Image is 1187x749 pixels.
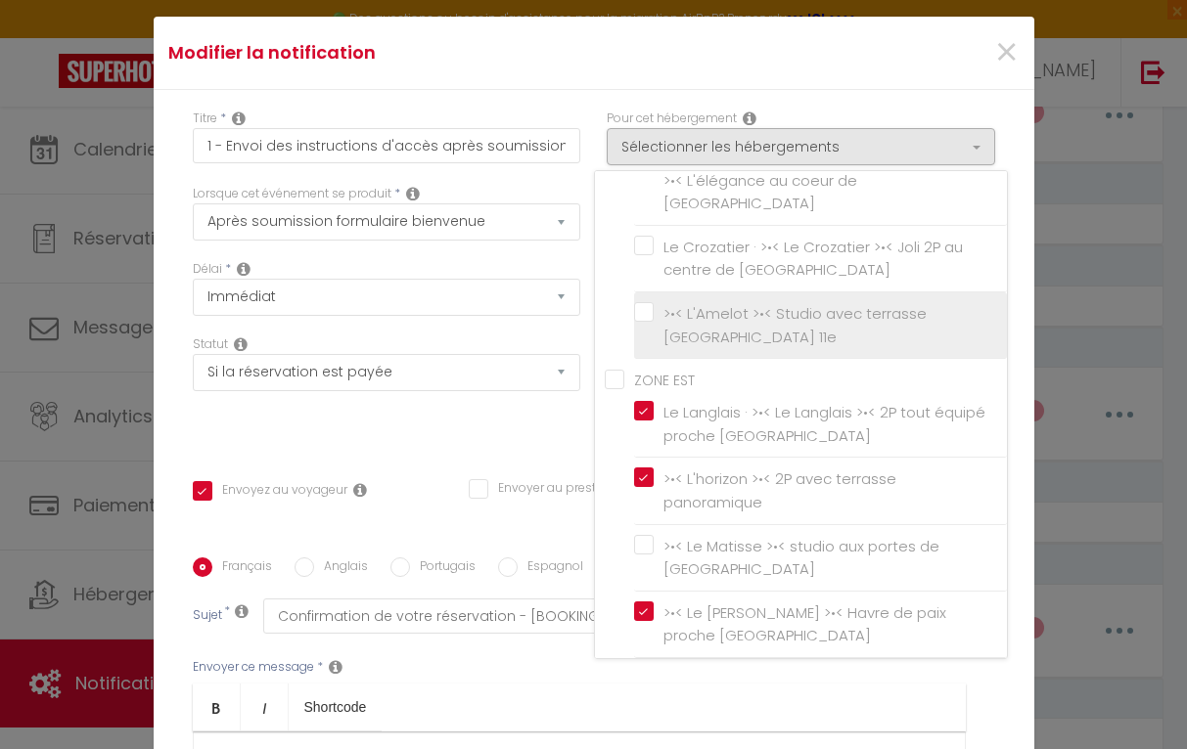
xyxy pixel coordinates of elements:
label: Espagnol [518,557,583,579]
span: Le Crozatier · >•< Le Crozatier >•< Joli 2P au centre de [GEOGRAPHIC_DATA] [663,237,963,281]
i: Event Occur [406,186,420,201]
a: Bold [193,683,241,730]
span: >•< Le [PERSON_NAME] >•< Havre de paix proche [GEOGRAPHIC_DATA] [663,602,946,646]
span: >•< Le Matisse >•< studio aux portes de [GEOGRAPHIC_DATA] [663,536,939,580]
label: Titre [193,110,217,128]
label: Envoyer ce message [193,658,314,677]
span: Le Langlais · >•< Le Langlais >•< 2P tout équipé proche [GEOGRAPHIC_DATA] [663,402,985,446]
h4: Modifier la notification [168,39,727,66]
span: >•< L'Amelot >•< Studio avec terrasse [GEOGRAPHIC_DATA] 11e [663,303,927,347]
i: Envoyer au voyageur [353,482,367,498]
i: Subject [235,603,249,619]
i: Title [232,110,246,126]
span: >•< L'horizon >•< 2P avec terrasse panoramique [663,468,896,512]
label: Français [212,557,272,579]
button: Close [994,32,1019,74]
label: Sujet [193,606,222,627]
i: Action Time [237,261,251,277]
a: Italic [241,683,289,730]
label: Lorsque cet événement se produit [193,185,391,203]
label: Anglais [314,557,368,579]
i: This Rental [743,110,756,126]
i: Booking status [234,336,248,352]
label: Envoyez au voyageur [212,481,347,503]
button: Sélectionner les hébergements [607,128,995,165]
i: Message [329,659,342,675]
label: Pour cet hébergement [607,110,737,128]
a: Shortcode [289,683,383,730]
label: Statut [193,335,228,354]
label: Délai [193,260,222,279]
label: Portugais [410,557,476,579]
span: × [994,23,1019,82]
